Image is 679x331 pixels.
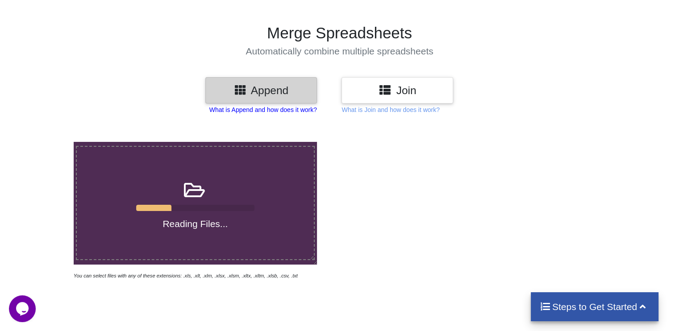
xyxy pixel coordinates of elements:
h4: Steps to Get Started [540,301,650,312]
p: What is Append and how does it work? [209,105,317,114]
iframe: chat widget [9,295,37,322]
p: What is Join and how does it work? [342,105,439,114]
h3: Append [212,84,310,97]
h4: Reading Files... [77,218,313,229]
h3: Join [348,84,446,97]
i: You can select files with any of these extensions: .xls, .xlt, .xlm, .xlsx, .xlsm, .xltx, .xltm, ... [74,273,298,278]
